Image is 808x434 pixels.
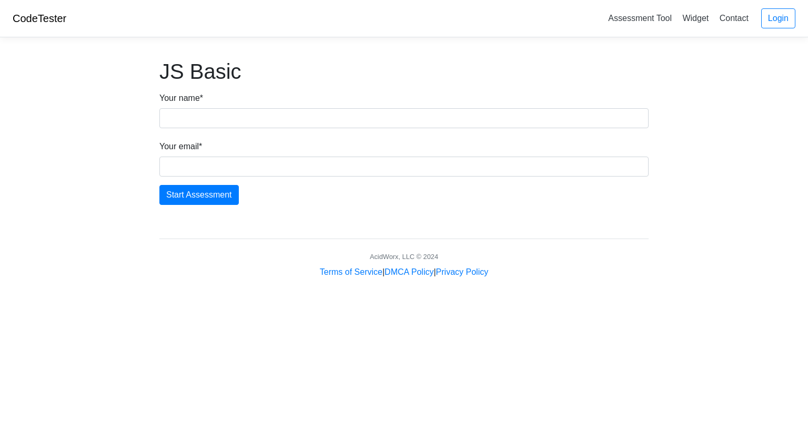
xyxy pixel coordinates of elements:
[320,266,488,278] div: | |
[436,267,489,276] a: Privacy Policy
[370,252,438,262] div: AcidWorx, LLC © 2024
[385,267,433,276] a: DMCA Policy
[678,9,713,27] a: Widget
[159,59,649,84] h1: JS Basic
[159,185,239,205] input: Start Assessment
[761,8,795,28] a: Login
[320,267,382,276] a: Terms of Service
[604,9,676,27] a: Assessment Tool
[13,13,66,24] a: CodeTester
[159,88,203,108] label: Your name
[159,137,202,157] label: Your email
[715,9,753,27] a: Contact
